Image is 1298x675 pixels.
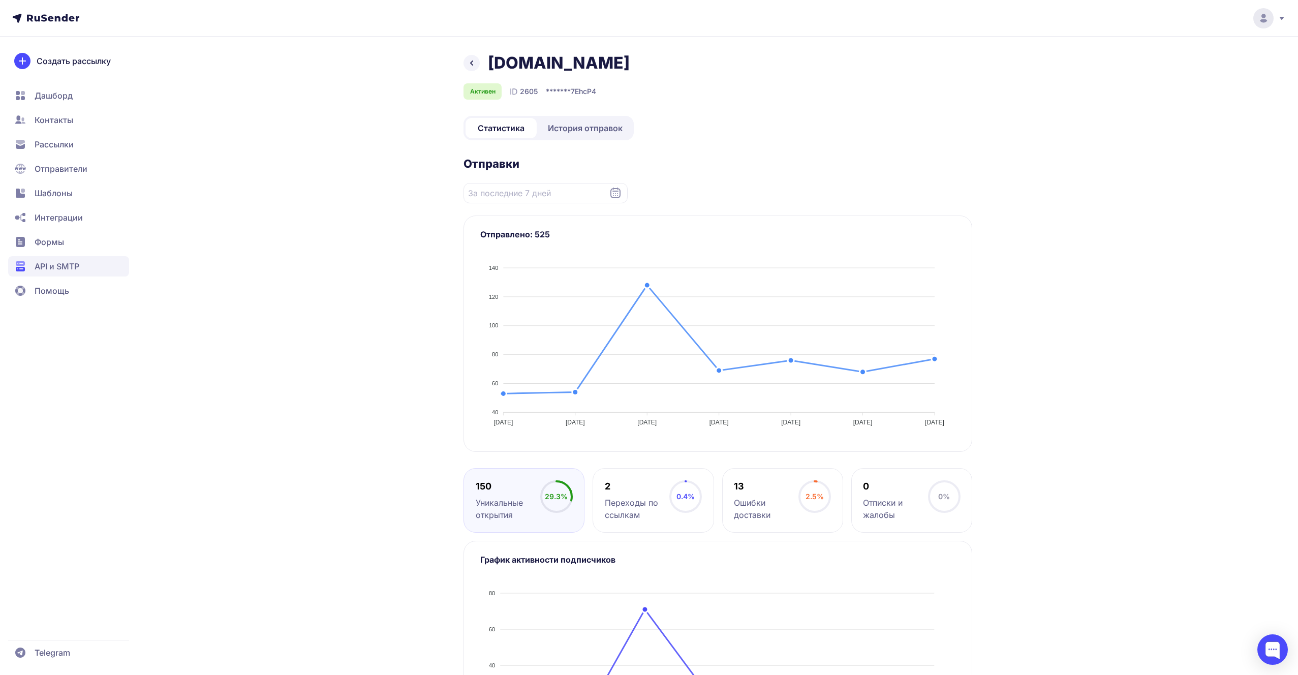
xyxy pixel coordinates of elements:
tspan: [DATE] [853,419,873,426]
tspan: 120 [489,294,498,300]
span: 7EhcP4 [571,86,596,97]
tspan: 60 [492,380,498,386]
span: 29.3% [545,492,568,501]
div: 0 [863,480,928,493]
div: Ошибки доставки [734,497,798,521]
span: Интеграции [35,211,83,224]
tspan: 80 [489,590,495,596]
tspan: [DATE] [709,419,729,426]
div: Переходы по ссылкам [605,497,669,521]
span: Контакты [35,114,73,126]
span: Формы [35,236,64,248]
a: История отправок [539,118,632,138]
span: Статистика [478,122,524,134]
tspan: 60 [489,626,495,632]
div: ID [510,85,538,98]
h3: График активности подписчиков [480,554,955,566]
h2: Отправки [463,157,972,171]
span: Активен [470,87,496,96]
tspan: [DATE] [925,419,944,426]
span: API и SMTP [35,260,79,272]
span: 2605 [520,86,538,97]
tspan: 80 [492,351,498,357]
span: Помощь [35,285,69,297]
tspan: 40 [489,662,495,668]
span: История отправок [548,122,623,134]
a: Статистика [466,118,537,138]
span: 0% [938,492,950,501]
span: 0.4% [676,492,695,501]
tspan: [DATE] [781,419,800,426]
tspan: [DATE] [566,419,585,426]
div: 13 [734,480,798,493]
span: 2.5% [806,492,824,501]
h3: Отправлено: 525 [480,228,955,240]
tspan: 140 [489,265,498,271]
div: 150 [476,480,540,493]
a: Telegram [8,642,129,663]
tspan: 40 [492,409,498,415]
span: Создать рассылку [37,55,111,67]
span: Шаблоны [35,187,73,199]
tspan: 100 [489,322,498,328]
tspan: [DATE] [637,419,657,426]
tspan: [DATE] [493,419,513,426]
span: Telegram [35,647,70,659]
span: Рассылки [35,138,74,150]
div: Уникальные открытия [476,497,540,521]
span: Отправители [35,163,87,175]
span: Дашборд [35,89,73,102]
h1: [DOMAIN_NAME] [488,53,630,73]
input: Datepicker input [463,183,628,203]
div: Отписки и жалобы [863,497,928,521]
div: 2 [605,480,669,493]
